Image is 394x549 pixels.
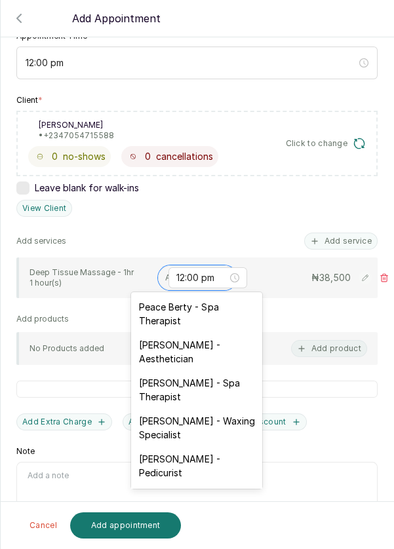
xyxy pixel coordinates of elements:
button: View Client [16,200,72,217]
button: Add promo code [123,413,216,430]
p: ₦ [311,271,351,284]
p: • +234 7054715588 [39,130,114,141]
button: Add discount [227,413,307,430]
label: Note [16,446,35,457]
p: Add Appointment [72,10,161,26]
button: Add product [291,340,367,357]
label: Client [16,95,43,105]
input: Select time [176,271,227,285]
p: Add services [16,236,66,246]
div: [PERSON_NAME] - Waxing Specialist [131,409,262,447]
div: [PERSON_NAME] - Pedicurist [131,447,262,485]
p: Add products [16,314,69,324]
span: no-shows [63,150,106,163]
button: Add service [304,233,378,250]
button: Add Extra Charge [16,413,112,430]
span: Click to change [286,138,348,149]
p: Deep Tissue Massage - 1hr [30,267,148,278]
button: Add appointment [70,512,182,539]
span: 38,500 [319,272,351,283]
button: Cancel [22,512,65,539]
div: Peace Berty - Spa Therapist [131,295,262,333]
span: 0 [145,150,151,163]
span: cancellations [156,150,213,163]
p: No Products added [30,343,104,354]
span: 0 [52,150,58,163]
span: Leave blank for walk-ins [35,181,139,195]
div: [PERSON_NAME] Esosa - Pedicurist [131,485,262,523]
button: Click to change [286,137,366,150]
p: [PERSON_NAME] [39,120,114,130]
div: [PERSON_NAME] - Aesthetician [131,333,262,371]
p: 1 hour(s) [30,278,148,288]
div: [PERSON_NAME] - Spa Therapist [131,371,262,409]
